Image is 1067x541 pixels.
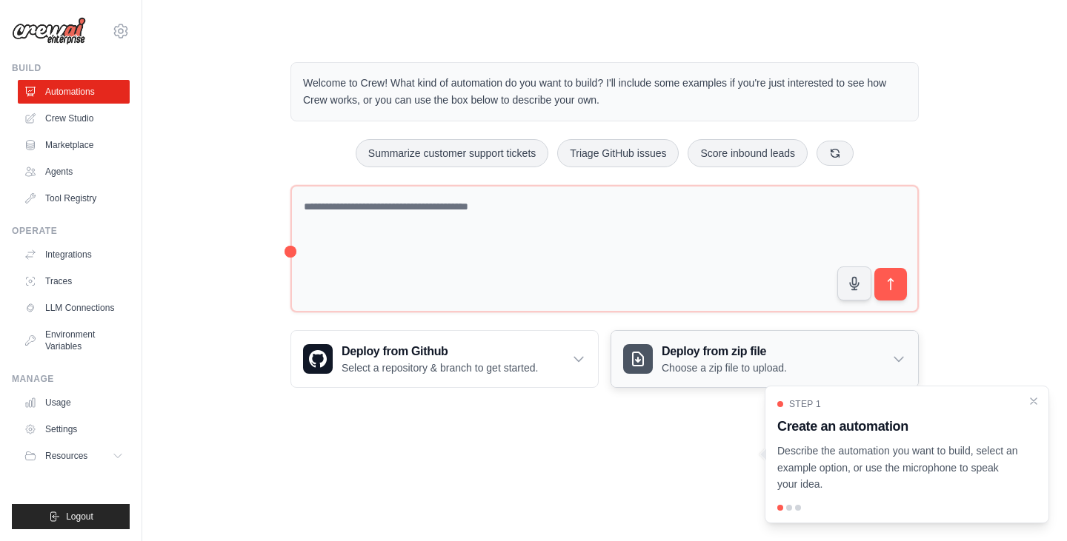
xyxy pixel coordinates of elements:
p: Select a repository & branch to get started. [342,360,538,375]
span: Step 1 [789,398,821,410]
button: Close walkthrough [1028,395,1040,407]
p: Welcome to Crew! What kind of automation do you want to build? I'll include some examples if you'... [303,75,906,109]
p: Choose a zip file to upload. [662,360,787,375]
h3: Deploy from Github [342,343,538,360]
button: Logout [12,504,130,529]
div: Operate [12,225,130,237]
img: Logo [12,17,86,45]
a: Integrations [18,243,130,266]
button: Score inbound leads [688,139,808,167]
a: Settings [18,417,130,441]
a: Tool Registry [18,187,130,210]
button: Triage GitHub issues [557,139,679,167]
span: Logout [66,511,93,522]
button: Summarize customer support tickets [356,139,548,167]
a: LLM Connections [18,296,130,320]
button: Resources [18,444,130,468]
p: Describe the automation you want to build, select an example option, or use the microphone to spe... [777,443,1019,493]
a: Environment Variables [18,323,130,358]
div: וידג'ט של צ'אט [993,470,1067,541]
a: Crew Studio [18,107,130,130]
a: Agents [18,160,130,184]
a: Usage [18,391,130,414]
a: Traces [18,269,130,293]
a: Automations [18,80,130,104]
h3: Deploy from zip file [662,343,787,360]
div: Manage [12,373,130,385]
div: Build [12,62,130,74]
span: Resources [45,450,87,462]
a: Marketplace [18,133,130,157]
h3: Create an automation [777,416,1019,437]
iframe: Chat Widget [993,470,1067,541]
